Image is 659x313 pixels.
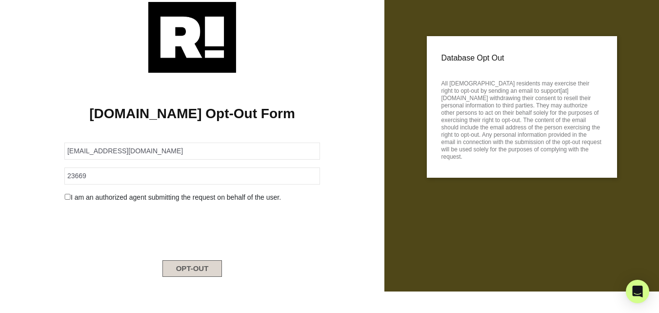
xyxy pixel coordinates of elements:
[162,260,222,277] button: OPT-OUT
[626,280,649,303] div: Open Intercom Messenger
[118,210,266,249] iframe: reCAPTCHA
[148,2,236,73] img: Retention.com
[15,105,370,122] h1: [DOMAIN_NAME] Opt-Out Form
[57,192,327,203] div: I am an authorized agent submitting the request on behalf of the user.
[441,51,602,65] p: Database Opt Out
[441,77,602,161] p: All [DEMOGRAPHIC_DATA] residents may exercise their right to opt-out by sending an email to suppo...
[64,143,320,160] input: Email Address
[64,167,320,185] input: Zipcode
